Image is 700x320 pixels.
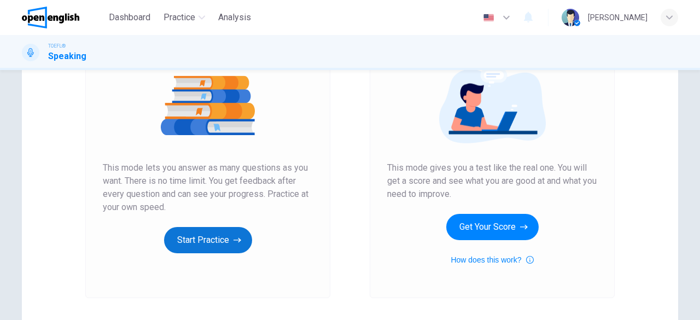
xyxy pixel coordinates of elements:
a: OpenEnglish logo [22,7,104,28]
span: Practice [164,11,195,24]
span: Analysis [218,11,251,24]
button: Practice [159,8,209,27]
button: How does this work? [451,253,533,266]
button: Analysis [214,8,255,27]
div: [PERSON_NAME] [588,11,647,24]
span: This mode gives you a test like the real one. You will get a score and see what you are good at a... [387,161,597,201]
button: Dashboard [104,8,155,27]
button: Get Your Score [446,214,539,240]
span: This mode lets you answer as many questions as you want. There is no time limit. You get feedback... [103,161,313,214]
span: TOEFL® [48,42,66,50]
img: Profile picture [562,9,579,26]
img: en [482,14,495,22]
h1: Speaking [48,50,86,63]
img: OpenEnglish logo [22,7,79,28]
button: Start Practice [164,227,252,253]
span: Dashboard [109,11,150,24]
